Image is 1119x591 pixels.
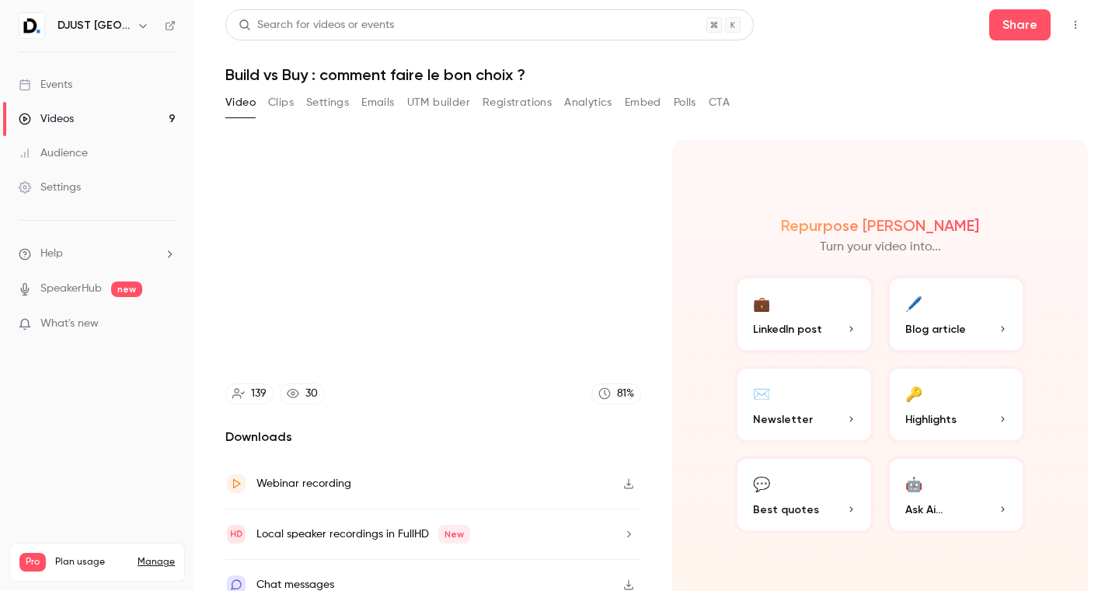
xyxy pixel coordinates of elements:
a: 139 [225,383,274,404]
div: Events [19,77,72,93]
button: 🤖Ask Ai... [887,456,1027,533]
div: 139 [251,386,267,402]
button: Analytics [564,90,612,115]
a: SpeakerHub [40,281,102,297]
div: 💼 [753,291,770,315]
span: Highlights [905,411,957,428]
a: Manage [138,556,175,568]
button: Emails [361,90,394,115]
div: Audience [19,145,88,161]
a: 81% [591,383,641,404]
span: Best quotes [753,502,819,518]
h1: Build vs Buy : comment faire le bon choix ? [225,65,1088,84]
div: Settings [19,180,81,195]
button: 🖊️Blog article [887,275,1027,353]
div: Webinar recording [256,474,351,493]
button: 💬Best quotes [734,456,874,533]
span: Plan usage [55,556,128,568]
button: Top Bar Actions [1063,12,1088,37]
span: Ask Ai... [905,502,943,518]
h6: DJUST [GEOGRAPHIC_DATA] [58,18,131,33]
div: 30 [305,386,318,402]
h2: Downloads [225,428,641,446]
span: New [438,525,470,544]
button: Registrations [483,90,552,115]
p: Turn your video into... [820,238,941,257]
button: Share [989,9,1051,40]
div: ✉️ [753,381,770,405]
div: 🖊️ [905,291,922,315]
button: Settings [306,90,349,115]
a: 30 [280,383,325,404]
span: Pro [19,553,46,572]
div: 🔑 [905,381,922,405]
iframe: Noticeable Trigger [157,317,176,331]
span: Blog article [905,321,966,337]
button: 🔑Highlights [887,365,1027,443]
span: Help [40,246,63,262]
button: Video [225,90,256,115]
div: 💬 [753,471,770,495]
button: ✉️Newsletter [734,365,874,443]
h2: Repurpose [PERSON_NAME] [781,216,979,235]
span: What's new [40,316,99,332]
button: CTA [709,90,730,115]
li: help-dropdown-opener [19,246,176,262]
button: Clips [268,90,294,115]
img: DJUST France [19,13,44,38]
span: Newsletter [753,411,813,428]
div: 81 % [617,386,634,402]
button: 💼LinkedIn post [734,275,874,353]
div: 🤖 [905,471,922,495]
button: Embed [625,90,661,115]
div: Videos [19,111,74,127]
div: Search for videos or events [239,17,394,33]
button: UTM builder [407,90,470,115]
span: LinkedIn post [753,321,822,337]
button: Polls [674,90,696,115]
span: new [111,282,142,297]
div: Local speaker recordings in FullHD [256,525,470,544]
